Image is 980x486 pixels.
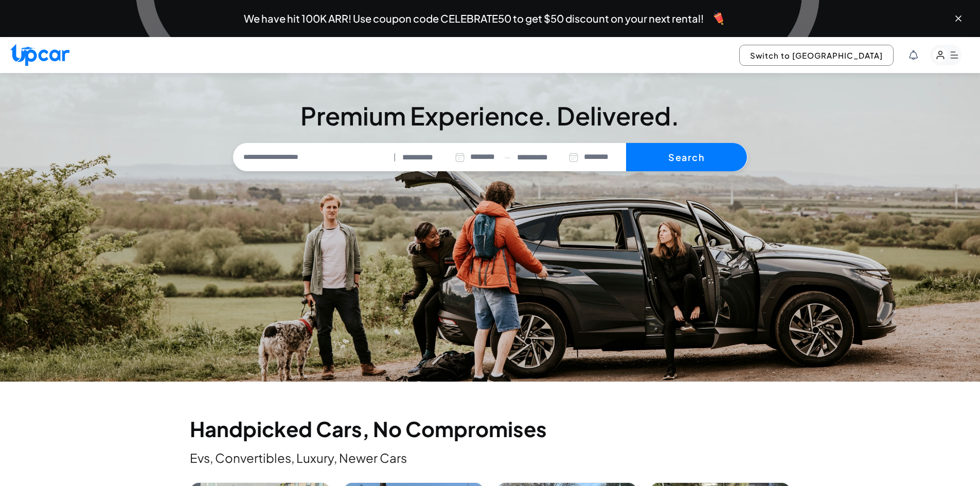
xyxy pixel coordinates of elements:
[190,419,791,439] h2: Handpicked Cars, No Compromises
[10,44,69,66] img: Upcar Logo
[953,13,964,24] button: Close banner
[626,143,747,172] button: Search
[504,151,511,163] span: —
[739,45,894,66] button: Switch to [GEOGRAPHIC_DATA]
[233,101,747,131] h3: Premium Experience. Delivered.
[244,13,704,24] span: We have hit 100K ARR! Use coupon code CELEBRATE50 to get $50 discount on your next rental!
[190,449,791,466] p: Evs, Convertibles, Luxury, Newer Cars
[394,151,396,163] span: |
